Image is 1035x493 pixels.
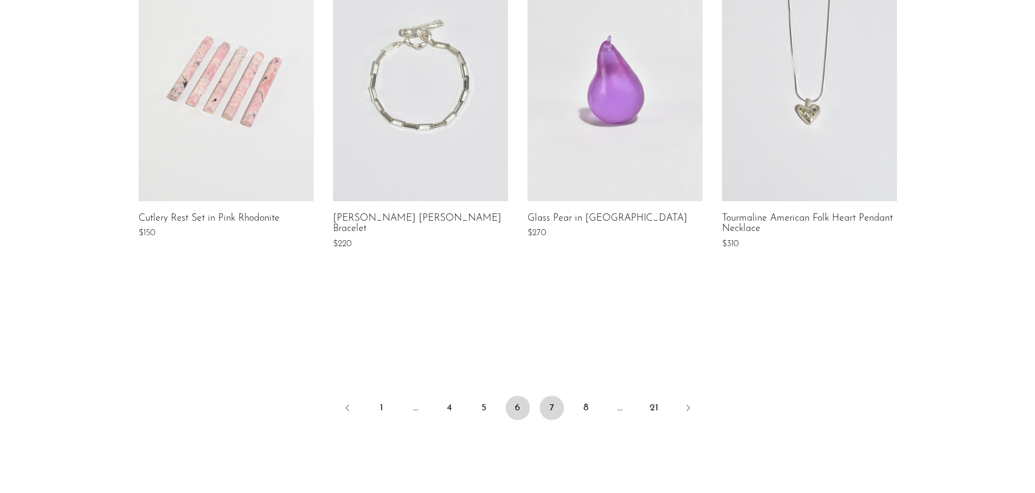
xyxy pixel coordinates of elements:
[438,396,462,420] a: 4
[404,396,428,420] span: …
[370,396,394,420] a: 1
[540,396,564,420] a: 7
[528,229,546,238] span: $270
[472,396,496,420] a: 5
[333,240,352,249] span: $220
[139,229,156,238] span: $150
[722,240,739,249] span: $310
[528,213,687,224] a: Glass Pear in [GEOGRAPHIC_DATA]
[722,213,897,235] a: Tourmaline American Folk Heart Pendant Necklace
[335,396,360,422] a: Previous
[574,396,598,420] a: 8
[333,213,508,235] a: [PERSON_NAME] [PERSON_NAME] Bracelet
[139,213,280,224] a: Cutlery Rest Set in Pink Rhodonite
[676,396,700,422] a: Next
[642,396,666,420] a: 21
[608,396,632,420] span: …
[506,396,530,420] span: 6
